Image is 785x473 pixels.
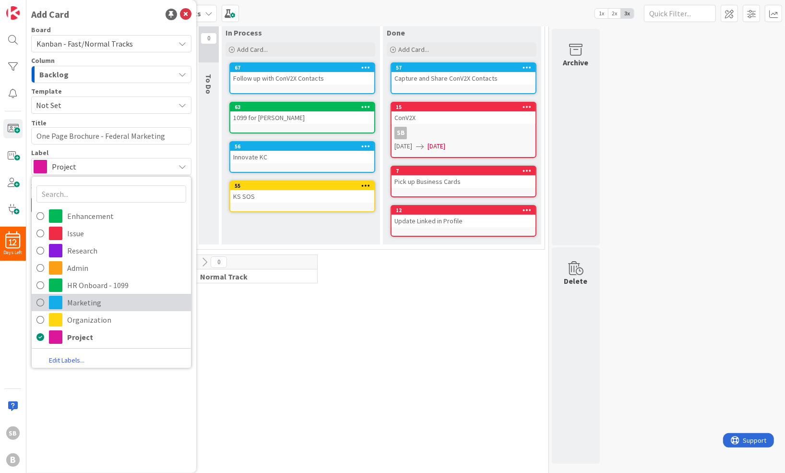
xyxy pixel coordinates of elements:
[67,243,186,258] span: Research
[230,151,374,163] div: Innovate KC
[36,39,133,49] span: Kanban - Fast/Normal Tracks
[235,104,374,110] div: 63
[392,72,535,85] div: Capture and Share ConV2X Contacts
[32,259,191,277] a: Admin
[387,28,405,37] span: Done
[394,141,412,151] span: [DATE]
[6,6,20,20] img: Visit kanbanzone.com
[32,225,191,242] a: Issue
[36,99,167,111] span: Not Set
[230,103,374,111] div: 63
[67,261,186,275] span: Admin
[32,328,191,346] a: Project
[36,185,186,203] input: Search...
[392,167,535,175] div: 7
[31,7,69,22] div: Add Card
[235,64,374,71] div: 67
[230,182,374,203] div: 55KS SOS
[392,206,535,227] div: 12Update Linked in Profile
[201,33,217,44] span: 0
[396,104,535,110] div: 15
[67,209,186,223] span: Enhancement
[564,275,588,287] div: Delete
[392,103,535,111] div: 15
[67,226,186,241] span: Issue
[32,354,102,367] a: Edit Labels...
[392,215,535,227] div: Update Linked in Profile
[392,167,535,188] div: 7Pick up Business Cards
[237,45,268,54] span: Add Card...
[392,63,535,72] div: 57
[39,68,69,81] span: Backlog
[31,149,48,156] span: Label
[230,190,374,203] div: KS SOS
[52,160,170,173] span: Project
[392,111,535,124] div: ConV2X
[31,57,55,64] span: Column
[32,294,191,311] a: Marketing
[9,239,17,246] span: 12
[6,453,20,467] div: B
[392,175,535,188] div: Pick up Business Cards
[230,63,374,72] div: 67
[595,9,608,18] span: 1x
[428,141,445,151] span: [DATE]
[31,88,62,95] span: Template
[230,142,374,163] div: 56Innovate KC
[396,64,535,71] div: 57
[67,313,186,327] span: Organization
[230,182,374,190] div: 55
[32,277,191,294] a: HR Onboard - 1099
[396,207,535,214] div: 12
[6,426,20,440] div: SB
[32,207,191,225] a: Enhancement
[31,127,191,145] textarea: One Page Brochure - Federal Marketing
[392,63,535,85] div: 57Capture and Share ConV2X Contacts
[392,103,535,124] div: 15ConV2X
[392,206,535,215] div: 12
[230,72,374,85] div: Follow up with ConV2X Contacts
[563,57,589,68] div: Archive
[31,26,51,33] span: Board
[204,74,214,94] span: To Do
[200,272,305,281] span: Normal Track
[235,182,374,189] div: 55
[226,28,262,37] span: In Process
[31,119,47,127] label: Title
[392,127,535,139] div: SB
[67,330,186,344] span: Project
[31,66,191,83] button: Backlog
[32,311,191,328] a: Organization
[67,295,186,310] span: Marketing
[230,111,374,124] div: 1099 for [PERSON_NAME]
[230,142,374,151] div: 56
[20,1,44,13] span: Support
[32,242,191,259] a: Research
[394,127,407,139] div: SB
[396,168,535,174] div: 7
[230,63,374,85] div: 67Follow up with ConV2X Contacts
[211,256,227,268] span: 0
[621,9,634,18] span: 3x
[230,103,374,124] div: 631099 for [PERSON_NAME]
[644,5,716,22] input: Quick Filter...
[608,9,621,18] span: 2x
[235,143,374,150] div: 56
[67,278,186,292] span: HR Onboard - 1099
[398,45,429,54] span: Add Card...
